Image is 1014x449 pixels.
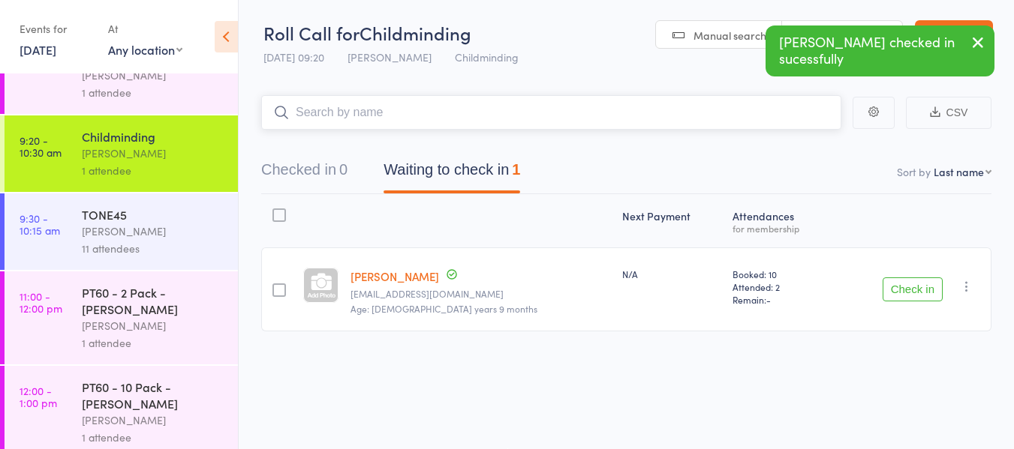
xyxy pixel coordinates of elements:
[733,268,829,280] span: Booked: 10
[82,240,225,257] div: 11 attendees
[82,145,225,162] div: [PERSON_NAME]
[82,128,225,145] div: Childminding
[934,164,984,179] div: Last name
[733,280,829,293] span: Attended: 2
[455,49,519,64] span: Childminding
[82,206,225,223] div: TONE45
[82,412,225,429] div: [PERSON_NAME]
[82,162,225,179] div: 1 attendee
[108,41,182,58] div: Any location
[897,164,931,179] label: Sort by
[108,16,182,41] div: At
[622,268,720,280] div: N/A
[20,212,60,236] time: 9:30 - 10:15 am
[261,154,348,193] button: Checked in0
[82,67,225,84] div: [PERSON_NAME]
[906,97,991,129] button: CSV
[766,25,994,76] div: [PERSON_NAME] checked in sucessfully
[727,201,835,241] div: Atten­dances
[733,293,829,306] span: Remain:
[20,134,62,158] time: 9:20 - 10:30 am
[263,20,360,45] span: Roll Call for
[351,268,439,284] a: [PERSON_NAME]
[616,201,726,241] div: Next Payment
[82,334,225,352] div: 1 attendee
[82,317,225,334] div: [PERSON_NAME]
[261,95,841,130] input: Search by name
[5,271,238,364] a: 11:00 -12:00 pmPT60 - 2 Pack - [PERSON_NAME][PERSON_NAME]1 attendee
[384,154,520,193] button: Waiting to check in1
[5,193,238,270] a: 9:30 -10:15 amTONE45[PERSON_NAME]11 attendees
[5,115,238,192] a: 9:20 -10:30 amChildminding[PERSON_NAME]1 attendee
[20,16,93,41] div: Events for
[82,284,225,317] div: PT60 - 2 Pack - [PERSON_NAME]
[20,385,57,409] time: 12:00 - 1:00 pm
[360,20,471,45] span: Childminding
[82,84,225,101] div: 1 attendee
[82,379,225,412] div: PT60 - 10 Pack - [PERSON_NAME]
[348,49,432,64] span: [PERSON_NAME]
[20,290,62,314] time: 11:00 - 12:00 pm
[733,223,829,233] div: for membership
[915,20,993,50] a: Exit roll call
[263,49,324,64] span: [DATE] 09:20
[694,28,766,43] span: Manual search
[512,161,520,178] div: 1
[82,429,225,446] div: 1 attendee
[351,289,610,299] small: courtneydeath93@gmail.com
[20,41,56,58] a: [DATE]
[339,161,348,178] div: 0
[82,223,225,240] div: [PERSON_NAME]
[766,293,771,306] span: -
[883,277,943,301] button: Check in
[351,302,537,315] span: Age: [DEMOGRAPHIC_DATA] years 9 months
